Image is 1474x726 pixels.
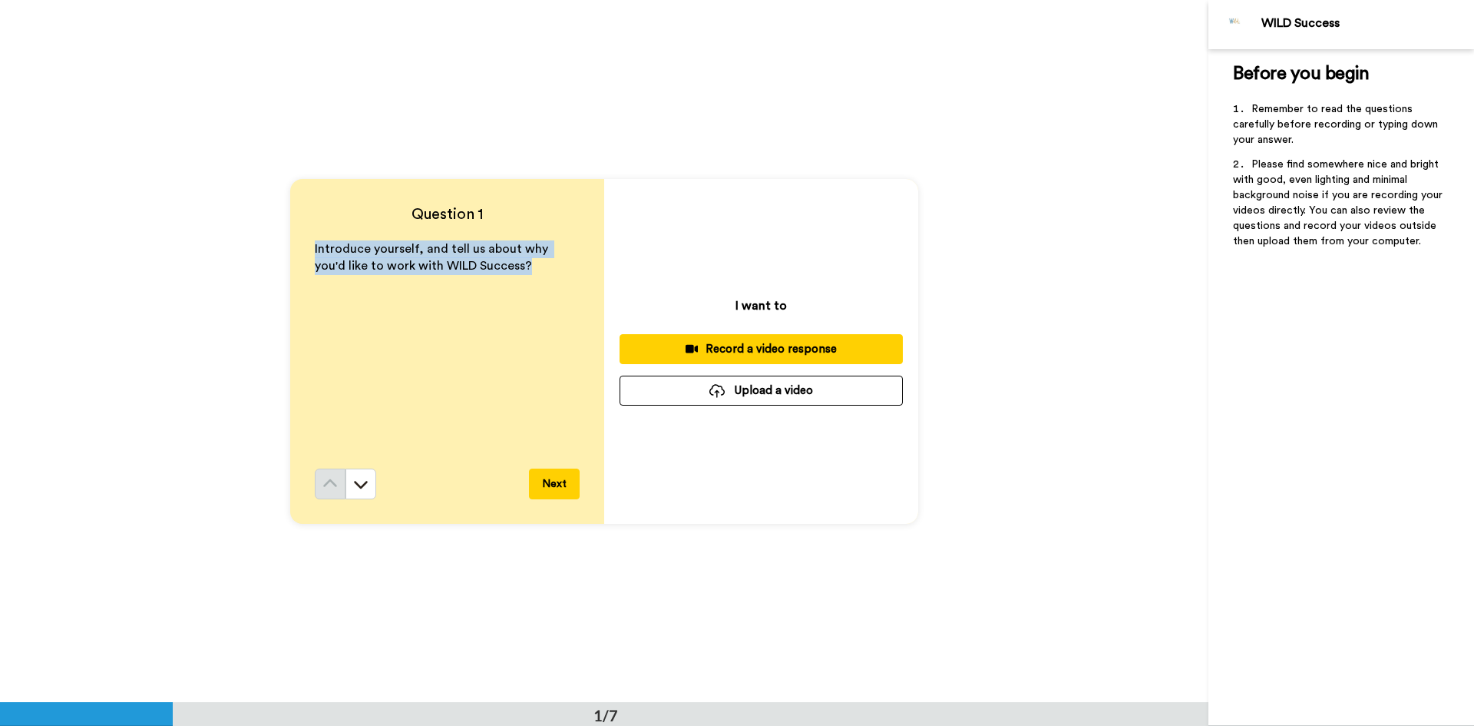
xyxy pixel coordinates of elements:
p: I want to [735,297,787,315]
img: Profile Image [1217,6,1254,43]
button: Next [529,469,580,499]
div: 1/7 [569,704,643,726]
span: Introduce yourself, and tell us about why you'd like to work with WILD Success? [315,243,551,273]
div: Record a video response [632,341,891,357]
div: WILD Success [1261,16,1473,31]
button: Record a video response [620,334,903,364]
h4: Question 1 [315,204,580,225]
span: Before you begin [1233,65,1369,83]
span: Please find somewhere nice and bright with good, even lighting and minimal background noise if yo... [1233,159,1446,247]
span: Remember to read the questions carefully before recording or typing down your answer. [1233,104,1441,145]
button: Upload a video [620,376,903,406]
